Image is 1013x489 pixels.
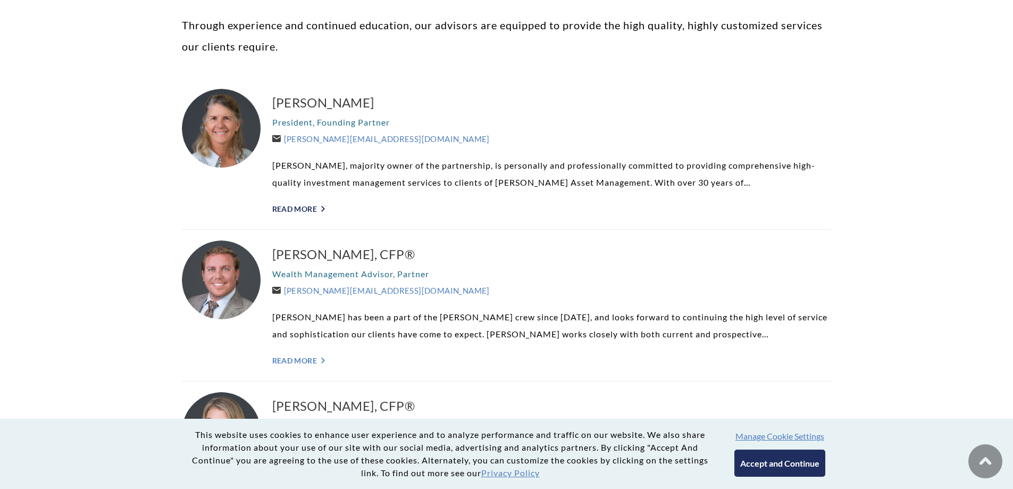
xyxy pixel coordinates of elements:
p: Wealth Management Advisor, Partner [272,417,832,434]
a: [PERSON_NAME] [272,94,832,111]
p: [PERSON_NAME], majority owner of the partnership, is personally and professionally committed to p... [272,157,832,191]
p: Wealth Management Advisor, Partner [272,266,832,283]
a: Read More "> [272,356,832,365]
p: [PERSON_NAME] has been a part of the [PERSON_NAME] crew since [DATE], and looks forward to contin... [272,309,832,343]
a: Privacy Policy [481,468,540,478]
a: [PERSON_NAME], CFP® [272,246,832,263]
p: President, Founding Partner [272,114,832,131]
a: [PERSON_NAME], CFP® [272,397,832,415]
button: Accept and Continue [734,450,825,477]
a: Read More "> [272,204,832,213]
a: [PERSON_NAME][EMAIL_ADDRESS][DOMAIN_NAME] [272,134,490,144]
a: [PERSON_NAME][EMAIL_ADDRESS][DOMAIN_NAME] [272,286,490,295]
button: Manage Cookie Settings [735,431,824,441]
p: Through experience and continued education, our advisors are equipped to provide the high quality... [182,14,832,57]
p: This website uses cookies to enhance user experience and to analyze performance and traffic on ou... [188,428,713,479]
